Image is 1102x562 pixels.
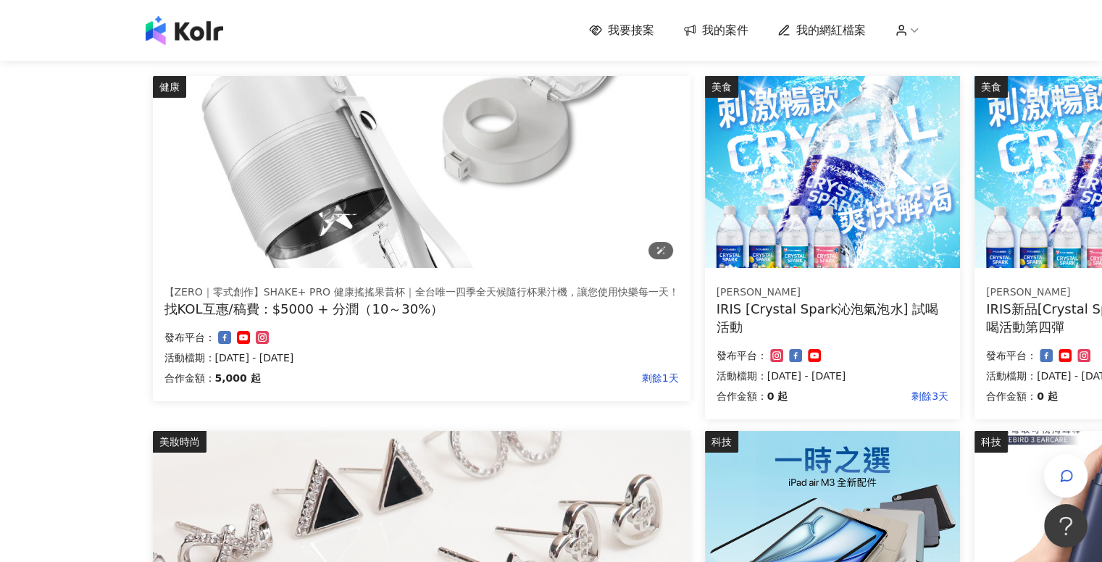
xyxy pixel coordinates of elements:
div: 美妝時尚 [153,431,206,453]
p: 剩餘3天 [788,387,948,405]
div: [PERSON_NAME] [717,285,948,300]
div: 科技 [705,431,738,453]
div: 美食 [974,76,1008,98]
div: 美食 [705,76,738,98]
p: 發布平台： [986,347,1037,364]
p: 發布平台： [717,347,767,364]
div: 【ZERO｜零式創作】SHAKE+ PRO 健康搖搖果昔杯｜全台唯一四季全天候隨行杯果汁機，讓您使用快樂每一天！ [164,285,679,300]
p: 0 起 [767,387,788,405]
span: 我的案件 [702,22,748,38]
iframe: Help Scout Beacon - Open [1044,504,1088,548]
p: 活動檔期：[DATE] - [DATE] [164,349,679,366]
p: 合作金額： [986,387,1037,405]
span: 我要接案 [608,22,654,38]
div: 找KOL互惠/稿費：$5000 + 分潤（10～30%） [164,300,679,318]
img: Crystal Spark 沁泡氣泡水 [705,76,960,268]
a: 我的網紅檔案 [777,22,866,38]
p: 合作金額： [164,369,215,387]
a: 我要接案 [589,22,654,38]
span: 我的網紅檔案 [796,22,866,38]
img: logo [146,16,223,45]
a: 我的案件 [683,22,748,38]
p: 合作金額： [717,387,767,405]
div: 健康 [153,76,186,98]
div: 科技 [974,431,1008,453]
p: 5,000 起 [215,369,261,387]
div: IRIS [Crystal Spark沁泡氣泡水] 試喝活動 [717,300,948,336]
img: 【ZERO｜零式創作】SHAKE+ pro 健康搖搖果昔杯｜全台唯一四季全天候隨行杯果汁機，讓您使用快樂每一天！ [153,76,690,268]
p: 活動檔期：[DATE] - [DATE] [717,367,948,385]
p: 剩餘1天 [261,369,679,387]
p: 0 起 [1037,387,1058,405]
p: 發布平台： [164,329,215,346]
